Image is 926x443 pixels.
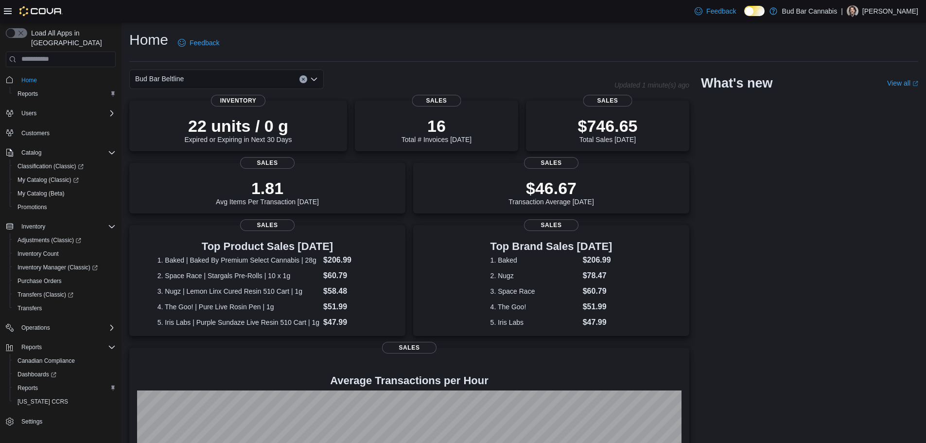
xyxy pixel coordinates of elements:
[17,190,65,197] span: My Catalog (Beta)
[10,354,120,368] button: Canadian Compliance
[706,6,736,16] span: Feedback
[578,116,638,143] div: Total Sales [DATE]
[782,5,838,17] p: Bud Bar Cannabis
[19,6,63,16] img: Cova
[323,317,377,328] dd: $47.99
[14,355,79,367] a: Canadian Compliance
[21,149,41,157] span: Catalog
[10,233,120,247] a: Adjustments (Classic)
[402,116,472,136] p: 16
[2,220,120,233] button: Inventory
[17,107,116,119] span: Users
[14,188,69,199] a: My Catalog (Beta)
[10,173,120,187] a: My Catalog (Classic)
[701,75,772,91] h2: What's new
[135,73,184,85] span: Bud Bar Beltline
[2,414,120,428] button: Settings
[240,219,295,231] span: Sales
[508,178,594,206] div: Transaction Average [DATE]
[21,324,50,332] span: Operations
[10,368,120,381] a: Dashboards
[490,302,579,312] dt: 4. The Goo!
[129,30,168,50] h1: Home
[216,178,319,206] div: Avg Items Per Transaction [DATE]
[17,341,116,353] span: Reports
[157,255,319,265] dt: 1. Baked | Baked By Premium Select Cannabis | 28g
[583,95,632,106] span: Sales
[14,188,116,199] span: My Catalog (Beta)
[583,301,612,313] dd: $51.99
[157,241,377,252] h3: Top Product Sales [DATE]
[490,271,579,281] dt: 2. Nugz
[21,343,42,351] span: Reports
[10,301,120,315] button: Transfers
[17,162,84,170] span: Classification (Classic)
[14,396,116,408] span: Washington CCRS
[17,127,53,139] a: Customers
[847,5,858,17] div: Doug W
[17,341,46,353] button: Reports
[17,127,116,139] span: Customers
[17,416,46,427] a: Settings
[14,234,116,246] span: Adjustments (Classic)
[174,33,223,53] a: Feedback
[190,38,219,48] span: Feedback
[14,275,116,287] span: Purchase Orders
[14,88,42,100] a: Reports
[14,382,42,394] a: Reports
[508,178,594,198] p: $46.67
[583,317,612,328] dd: $47.99
[14,302,116,314] span: Transfers
[524,219,578,231] span: Sales
[17,203,47,211] span: Promotions
[14,248,116,260] span: Inventory Count
[583,270,612,282] dd: $78.47
[157,318,319,327] dt: 5. Iris Labs | Purple Sundaze Live Resin 510 Cart | 1g
[21,418,42,425] span: Settings
[14,369,116,380] span: Dashboards
[157,286,319,296] dt: 3. Nugz | Lemon Linx Cured Resin 510 Cart | 1g
[14,289,116,301] span: Transfers (Classic)
[17,147,116,159] span: Catalog
[299,75,307,83] button: Clear input
[21,223,45,230] span: Inventory
[17,90,38,98] span: Reports
[10,200,120,214] button: Promotions
[137,375,681,387] h4: Average Transactions per Hour
[185,116,292,136] p: 22 units / 0 g
[21,76,37,84] span: Home
[2,106,120,120] button: Users
[490,241,612,252] h3: Top Brand Sales [DATE]
[10,274,120,288] button: Purchase Orders
[490,255,579,265] dt: 1. Baked
[10,288,120,301] a: Transfers (Classic)
[14,174,116,186] span: My Catalog (Classic)
[10,381,120,395] button: Reports
[14,302,46,314] a: Transfers
[14,289,77,301] a: Transfers (Classic)
[240,157,295,169] span: Sales
[14,396,72,408] a: [US_STATE] CCRS
[17,322,116,334] span: Operations
[17,277,62,285] span: Purchase Orders
[157,271,319,281] dt: 2. Space Race | Stargals Pre-Rolls | 10 x 1g
[10,187,120,200] button: My Catalog (Beta)
[14,88,116,100] span: Reports
[310,75,318,83] button: Open list of options
[17,264,98,271] span: Inventory Manager (Classic)
[402,116,472,143] div: Total # Invoices [DATE]
[10,87,120,101] button: Reports
[17,74,116,86] span: Home
[21,129,50,137] span: Customers
[744,6,765,16] input: Dark Mode
[17,322,54,334] button: Operations
[17,304,42,312] span: Transfers
[14,174,83,186] a: My Catalog (Classic)
[10,395,120,408] button: [US_STATE] CCRS
[21,109,36,117] span: Users
[2,126,120,140] button: Customers
[17,398,68,406] span: [US_STATE] CCRS
[17,74,41,86] a: Home
[14,160,87,172] a: Classification (Classic)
